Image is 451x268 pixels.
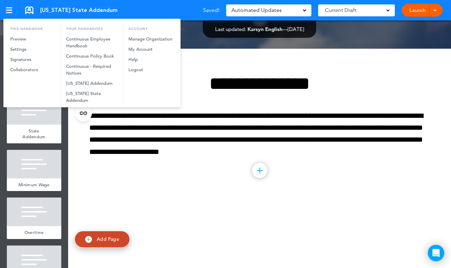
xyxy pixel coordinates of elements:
a: Preview [5,34,61,44]
div: Open Intercom Messenger [428,245,444,261]
a: Logout [123,65,178,75]
a: Settings [5,44,61,54]
a: Collaborators [5,65,61,75]
a: [US_STATE] State Addendum [61,89,123,106]
li: Your Handbooks [61,20,123,34]
a: Continuous Employee Handbook [61,34,123,51]
li: This handbook [5,20,61,34]
a: Signatures [5,54,61,65]
a: [US_STATE] Addendum [61,78,123,89]
a: My Account [123,44,178,54]
a: Continuous Policy Book [61,51,123,61]
a: Continuous - Required Notices [61,61,123,78]
li: Account [123,20,178,34]
a: Manage Organization [123,34,178,44]
a: Help [123,54,178,65]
